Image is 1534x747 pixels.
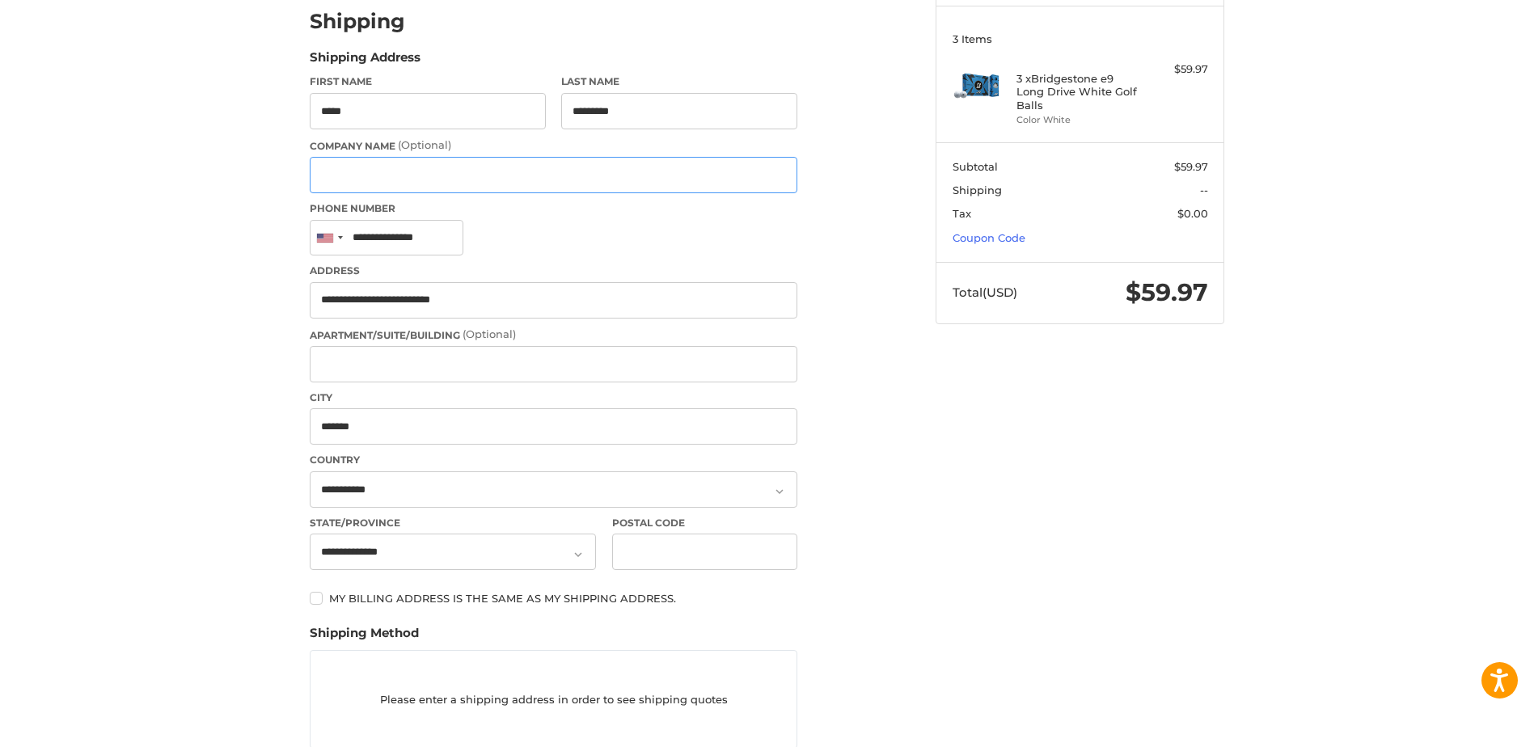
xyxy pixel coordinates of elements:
div: United States: +1 [311,221,348,255]
label: Company Name [310,137,797,154]
p: Please enter a shipping address in order to see shipping quotes [311,684,797,715]
legend: Shipping Address [310,49,420,74]
div: $59.97 [1144,61,1208,78]
small: (Optional) [398,138,451,151]
small: (Optional) [463,327,516,340]
label: Apartment/Suite/Building [310,327,797,343]
span: $59.97 [1174,160,1208,173]
label: Last Name [561,74,797,89]
label: First Name [310,74,546,89]
span: Subtotal [953,160,998,173]
label: State/Province [310,516,596,530]
label: My billing address is the same as my shipping address. [310,592,797,605]
h4: 3 x Bridgestone e9 Long Drive White Golf Balls [1016,72,1140,112]
span: $0.00 [1177,207,1208,220]
label: Postal Code [612,516,798,530]
label: City [310,390,797,405]
a: Coupon Code [953,231,1025,244]
span: $59.97 [1126,277,1208,307]
label: Country [310,453,797,467]
span: Total (USD) [953,285,1017,300]
h3: 3 Items [953,32,1208,45]
span: Tax [953,207,971,220]
label: Address [310,264,797,278]
li: Color White [1016,113,1140,127]
span: Shipping [953,184,1002,196]
span: -- [1200,184,1208,196]
legend: Shipping Method [310,624,419,650]
h2: Shipping [310,9,405,34]
label: Phone Number [310,201,797,216]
